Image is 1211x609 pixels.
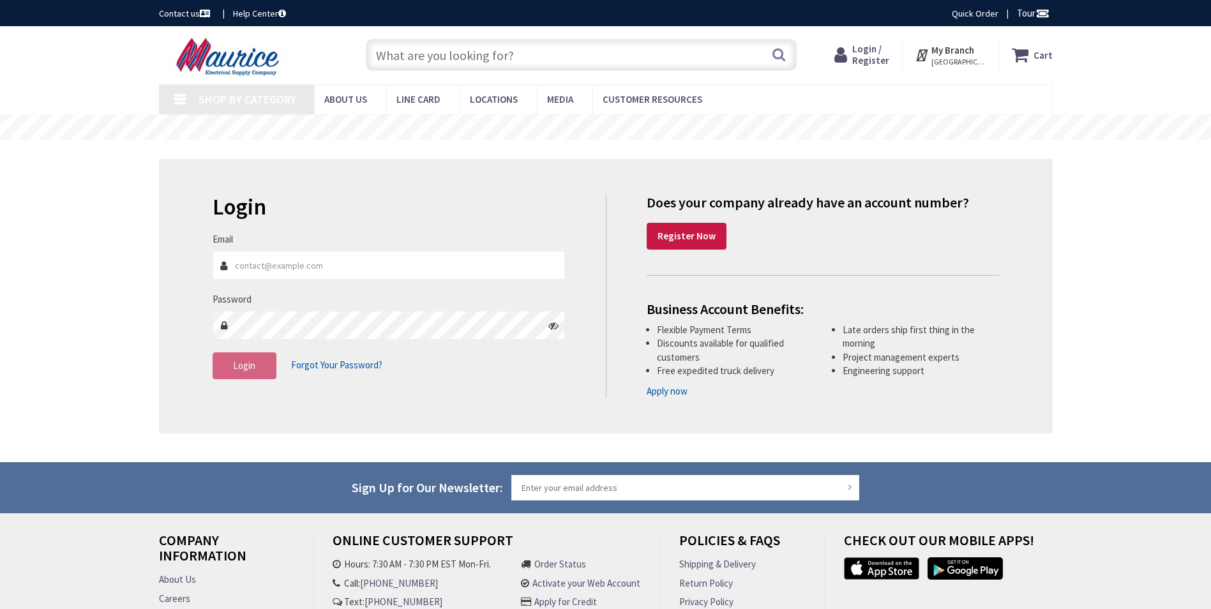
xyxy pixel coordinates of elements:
[213,195,566,220] h2: Login
[213,292,252,306] label: Password
[532,576,640,590] a: Activate your Web Account
[1017,7,1049,19] span: Tour
[534,557,586,571] a: Order Status
[852,43,889,66] span: Login / Register
[647,195,999,210] h4: Does your company already have an account number?
[490,121,723,135] rs-layer: Free Same Day Pickup at 15 Locations
[915,43,986,66] div: My Branch [GEOGRAPHIC_DATA], [GEOGRAPHIC_DATA]
[352,479,503,495] span: Sign Up for Our Newsletter:
[534,595,597,608] a: Apply for Credit
[679,576,733,590] a: Return Policy
[333,557,509,571] li: Hours: 7:30 AM - 7:30 PM EST Mon-Fri.
[834,43,889,66] a: Login / Register
[843,323,999,350] li: Late orders ship first thing in the morning
[291,359,382,371] span: Forgot Your Password?
[159,532,294,573] h4: Company Information
[213,251,566,280] input: Email
[233,359,255,372] span: Login
[511,475,860,500] input: Enter your email address
[366,39,797,71] input: What are you looking for?
[931,57,986,67] span: [GEOGRAPHIC_DATA], [GEOGRAPHIC_DATA]
[233,7,286,20] a: Help Center
[843,364,999,377] li: Engineering support
[647,301,999,317] h4: Business Account Benefits:
[159,592,190,605] a: Careers
[647,384,688,398] a: Apply now
[657,323,813,336] li: Flexible Payment Terms
[679,532,804,557] h4: Policies & FAQs
[647,223,726,250] a: Register Now
[291,353,382,377] a: Forgot Your Password?
[199,92,296,107] span: Shop By Category
[547,93,573,105] span: Media
[679,595,733,608] a: Privacy Policy
[360,576,438,590] a: [PHONE_NUMBER]
[159,37,300,77] img: Maurice Electrical Supply Company
[952,7,998,20] a: Quick Order
[470,93,518,105] span: Locations
[844,532,1062,557] h4: Check out Our Mobile Apps!
[603,93,702,105] span: Customer Resources
[159,573,196,586] a: About Us
[679,557,756,571] a: Shipping & Delivery
[658,230,716,242] strong: Register Now
[657,336,813,364] li: Discounts available for qualified customers
[333,576,509,590] li: Call:
[1034,43,1053,66] strong: Cart
[548,320,559,331] i: Click here to show/hide password
[931,44,974,56] strong: My Branch
[365,595,442,608] a: [PHONE_NUMBER]
[213,352,276,379] button: Login
[159,7,213,20] a: Contact us
[333,532,640,557] h4: Online Customer Support
[213,232,233,246] label: Email
[1012,43,1053,66] a: Cart
[657,364,813,377] li: Free expedited truck delivery
[333,595,509,608] li: Text:
[396,93,440,105] span: Line Card
[324,93,367,105] span: About us
[843,350,999,364] li: Project management experts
